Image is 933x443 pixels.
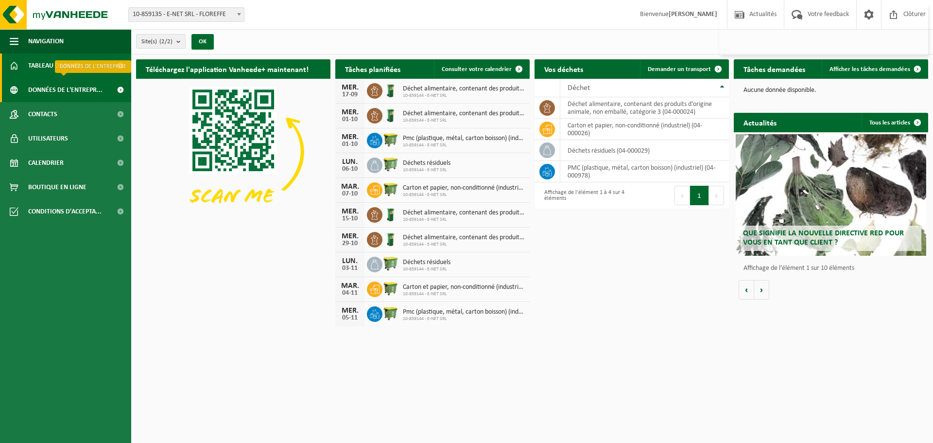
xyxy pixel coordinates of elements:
span: 10-859144 - E-NET SRL [403,142,525,148]
span: Site(s) [141,35,173,49]
div: MER. [340,133,360,141]
span: Déchet alimentaire, contenant des produits d'origine animale, non emballé, catég... [403,234,525,242]
span: Contacts [28,102,57,126]
div: MER. [340,307,360,315]
span: Demander un transport [648,66,711,72]
div: MER. [340,232,360,240]
button: Next [709,186,724,205]
span: Carton et papier, non-conditionné (industriel) [403,184,525,192]
p: Aucune donnée disponible. [743,87,918,94]
span: Tableau de bord [28,53,81,78]
h2: Vos déchets [535,59,593,78]
img: WB-0140-HPE-GN-01 [382,230,399,247]
img: WB-0660-HPE-GN-50 [382,156,399,173]
span: Déchet alimentaire, contenant des produits d'origine animale, non emballé, catég... [403,85,525,93]
td: déchet alimentaire, contenant des produits d'origine animale, non emballé, catégorie 3 (04-000024) [560,97,729,119]
span: Données de l'entrepr... [28,78,103,102]
img: WB-0140-HPE-GN-01 [382,82,399,98]
div: Affichage de l'élément 1 à 4 sur 4 éléments [539,185,627,206]
a: Afficher les tâches demandées [822,59,927,79]
button: 1 [690,186,709,205]
div: 04-11 [340,290,360,297]
span: 10-859144 - E-NET SRL [403,217,525,223]
button: Site(s)(2/2) [136,34,186,49]
div: 15-10 [340,215,360,222]
a: Consulter votre calendrier [434,59,529,79]
td: carton et papier, non-conditionné (industriel) (04-000026) [560,119,729,140]
img: WB-0660-HPE-GN-50 [382,255,399,272]
span: Déchets résiduels [403,259,450,266]
span: 10-859144 - E-NET SRL [403,93,525,99]
div: 01-10 [340,116,360,123]
td: déchets résiduels (04-000029) [560,140,729,161]
button: Vorige [739,280,754,300]
div: 05-11 [340,315,360,321]
div: LUN. [340,158,360,166]
div: MER. [340,108,360,116]
button: OK [191,34,214,50]
h2: Téléchargez l'application Vanheede+ maintenant! [136,59,318,78]
div: MER. [340,84,360,91]
p: Affichage de l'élément 1 sur 10 éléments [743,265,923,272]
span: Pmc (plastique, métal, carton boisson) (industriel) [403,135,525,142]
span: Utilisateurs [28,126,68,151]
div: 17-09 [340,91,360,98]
span: Carton et papier, non-conditionné (industriel) [403,284,525,291]
img: WB-1100-HPE-GN-50 [382,305,399,321]
div: MAR. [340,282,360,290]
div: 03-11 [340,265,360,272]
div: 01-10 [340,141,360,148]
span: 10-859144 - E-NET SRL [403,118,525,124]
span: 10-859144 - E-NET SRL [403,316,525,322]
td: PMC (plastique, métal, carton boisson) (industriel) (04-000978) [560,161,729,182]
span: 10-859135 - E-NET SRL - FLOREFFE [129,8,244,21]
span: Boutique en ligne [28,175,86,199]
button: Volgende [754,280,769,300]
span: Déchet alimentaire, contenant des produits d'origine animale, non emballé, catég... [403,110,525,118]
span: Consulter votre calendrier [442,66,512,72]
h2: Actualités [734,113,786,132]
span: 10-859144 - E-NET SRL [403,291,525,297]
img: WB-1100-HPE-GN-50 [382,131,399,148]
div: LUN. [340,257,360,265]
img: Download de VHEPlus App [136,79,330,225]
div: 29-10 [340,240,360,247]
div: 06-10 [340,166,360,173]
span: 10-859144 - E-NET SRL [403,167,450,173]
span: Afficher les tâches demandées [829,66,910,72]
count: (2/2) [159,38,173,45]
h2: Tâches demandées [734,59,815,78]
span: 10-859135 - E-NET SRL - FLOREFFE [128,7,244,22]
span: Calendrier [28,151,64,175]
span: 10-859144 - E-NET SRL [403,242,525,248]
a: Tous les articles [862,113,927,132]
div: 07-10 [340,191,360,197]
span: Navigation [28,29,64,53]
span: Pmc (plastique, métal, carton boisson) (industriel) [403,308,525,316]
strong: [PERSON_NAME] [669,11,717,18]
a: Demander un transport [640,59,728,79]
img: WB-1100-HPE-GN-50 [382,181,399,197]
div: MAR. [340,183,360,191]
img: WB-1100-HPE-GN-50 [382,280,399,297]
span: 10-859144 - E-NET SRL [403,266,450,272]
span: 10-859144 - E-NET SRL [403,192,525,198]
span: Que signifie la nouvelle directive RED pour vous en tant que client ? [743,230,904,247]
span: Conditions d'accepta... [28,199,102,224]
div: MER. [340,208,360,215]
a: Que signifie la nouvelle directive RED pour vous en tant que client ? [736,134,926,256]
img: WB-0140-HPE-GN-01 [382,206,399,222]
button: Previous [674,186,690,205]
span: Déchet alimentaire, contenant des produits d'origine animale, non emballé, catég... [403,209,525,217]
h2: Tâches planifiées [335,59,410,78]
span: Déchets résiduels [403,159,450,167]
span: Déchet [568,84,590,92]
img: WB-0140-HPE-GN-01 [382,106,399,123]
